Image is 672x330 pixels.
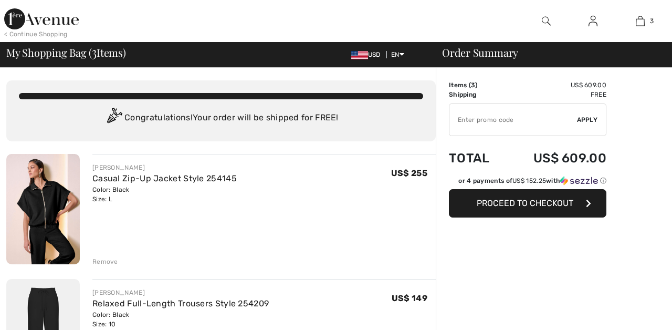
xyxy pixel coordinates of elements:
img: search the website [542,15,551,27]
td: Items ( ) [449,80,505,90]
td: Shipping [449,90,505,99]
div: Color: Black Size: L [92,185,237,204]
img: Congratulation2.svg [103,108,124,129]
div: Color: Black Size: 10 [92,310,269,329]
div: Order Summary [429,47,666,58]
span: 3 [471,81,475,89]
span: Proceed to Checkout [477,198,573,208]
div: or 4 payments ofUS$ 152.25withSezzle Click to learn more about Sezzle [449,176,606,189]
span: USD [351,51,385,58]
img: My Info [589,15,597,27]
td: Total [449,140,505,176]
span: My Shopping Bag ( Items) [6,47,126,58]
span: US$ 149 [392,293,427,303]
td: Free [505,90,606,99]
div: Remove [92,257,118,266]
img: 1ère Avenue [4,8,79,29]
img: US Dollar [351,51,368,59]
div: < Continue Shopping [4,29,68,39]
input: Promo code [449,104,577,136]
a: Sign In [580,15,606,28]
div: Congratulations! Your order will be shipped for FREE! [19,108,423,129]
span: Apply [577,115,598,125]
a: Casual Zip-Up Jacket Style 254145 [92,173,237,183]
a: Relaxed Full-Length Trousers Style 254209 [92,298,269,308]
div: [PERSON_NAME] [92,288,269,297]
img: My Bag [636,15,645,27]
span: US$ 255 [391,168,427,178]
span: 3 [650,16,654,26]
div: or 4 payments of with [458,176,606,185]
button: Proceed to Checkout [449,189,606,218]
a: 3 [617,15,663,27]
img: Sezzle [560,176,598,185]
div: [PERSON_NAME] [92,163,237,172]
span: 3 [92,45,97,58]
td: US$ 609.00 [505,80,606,90]
td: US$ 609.00 [505,140,606,176]
img: Casual Zip-Up Jacket Style 254145 [6,154,80,264]
span: EN [391,51,404,58]
span: US$ 152.25 [512,177,546,184]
